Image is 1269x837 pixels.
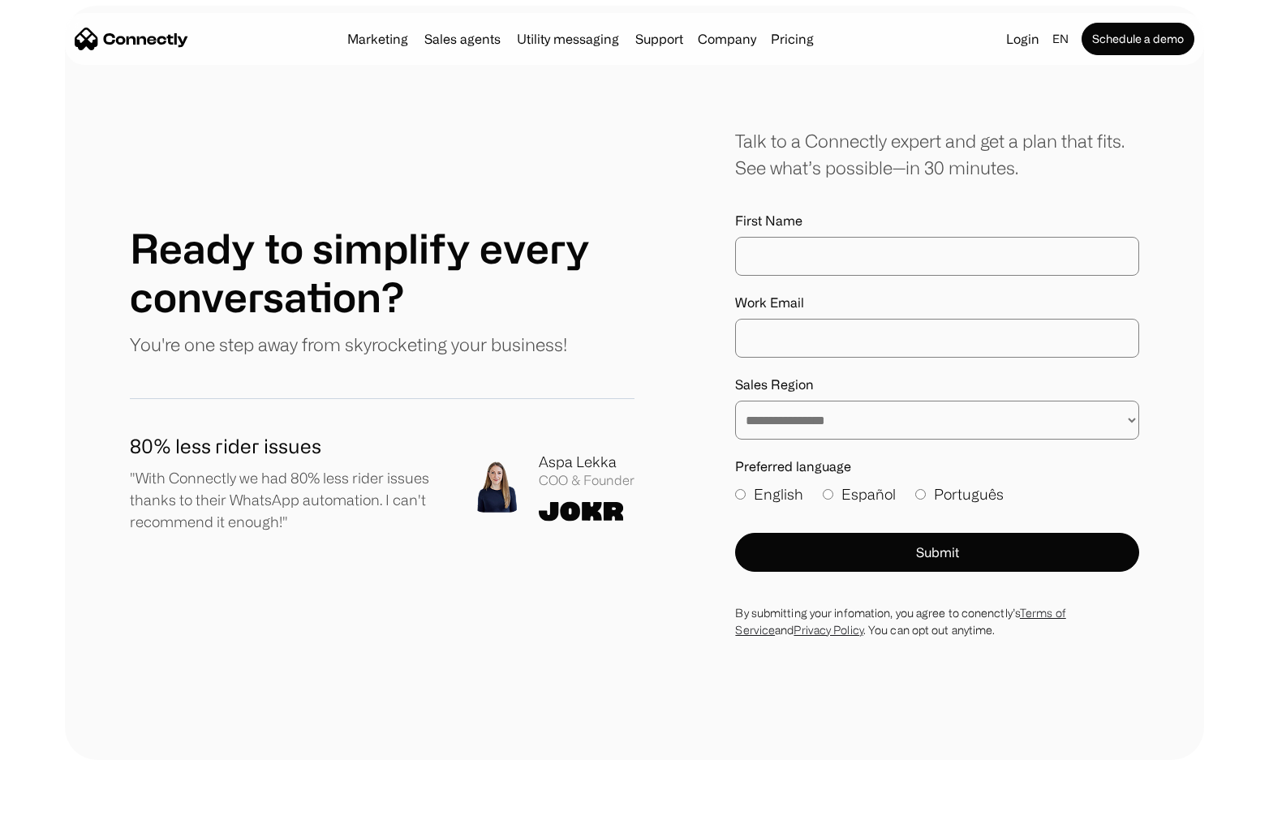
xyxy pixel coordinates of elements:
div: Talk to a Connectly expert and get a plan that fits. See what’s possible—in 30 minutes. [735,127,1139,181]
input: Español [823,489,833,500]
input: English [735,489,746,500]
a: Sales agents [418,32,507,45]
a: Terms of Service [735,607,1065,636]
div: Aspa Lekka [539,451,634,473]
a: Login [1000,28,1046,50]
a: Pricing [764,32,820,45]
div: en [1046,28,1078,50]
label: English [735,483,803,505]
aside: Language selected: English [16,807,97,831]
a: Marketing [341,32,415,45]
ul: Language list [32,809,97,831]
a: Schedule a demo [1082,23,1194,55]
div: By submitting your infomation, you agree to conenctly’s and . You can opt out anytime. [735,604,1139,638]
label: Sales Region [735,377,1139,393]
input: Português [915,489,926,500]
a: Support [629,32,690,45]
label: Português [915,483,1004,505]
p: You're one step away from skyrocketing your business! [130,331,567,358]
label: Español [823,483,896,505]
div: COO & Founder [539,473,634,488]
a: Utility messaging [510,32,626,45]
label: First Name [735,213,1139,229]
p: "With Connectly we had 80% less rider issues thanks to their WhatsApp automation. I can't recomme... [130,467,432,533]
button: Submit [735,533,1139,572]
h1: Ready to simplify every conversation? [130,224,634,321]
label: Work Email [735,295,1139,311]
a: home [75,27,188,51]
a: Privacy Policy [794,624,862,636]
h1: 80% less rider issues [130,431,432,461]
label: Preferred language [735,459,1139,474]
div: Company [698,28,756,50]
div: en [1052,28,1069,50]
div: Company [693,28,761,50]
